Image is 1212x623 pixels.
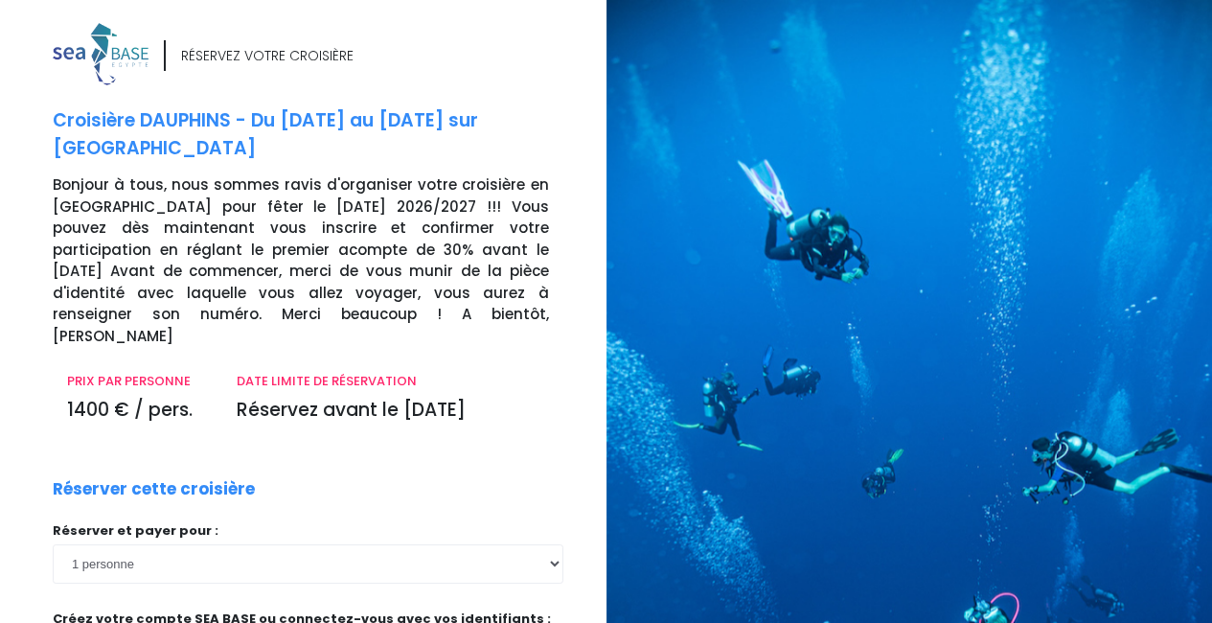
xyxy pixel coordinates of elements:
p: Réservez avant le [DATE] [237,397,548,425]
p: DATE LIMITE DE RÉSERVATION [237,372,548,391]
p: PRIX PAR PERSONNE [67,372,208,391]
p: 1400 € / pers. [67,397,208,425]
img: logo_color1.png [53,23,149,85]
p: Bonjour à tous, nous sommes ravis d'organiser votre croisière en [GEOGRAPHIC_DATA] pour fêter le ... [53,174,592,347]
p: Réserver et payer pour : [53,521,563,541]
div: RÉSERVEZ VOTRE CROISIÈRE [181,46,354,66]
p: Réserver cette croisière [53,477,255,502]
p: Croisière DAUPHINS - Du [DATE] au [DATE] sur [GEOGRAPHIC_DATA] [53,107,592,162]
